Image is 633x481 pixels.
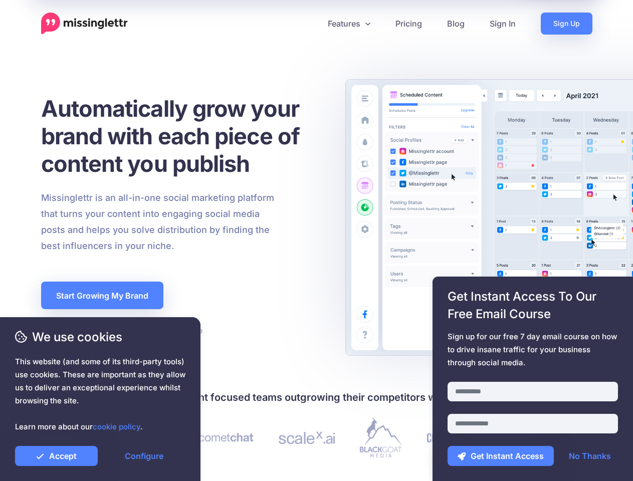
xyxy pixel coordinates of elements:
a: Start Growing My Brand [41,282,163,309]
span: This website (and some of its third-party tools) use cookies. These are important as they allow u... [15,355,185,433]
a: Configure [103,446,185,466]
h1: Automatically grow your brand with each piece of content you publish [41,95,324,177]
a: Blog [435,13,477,35]
a: No Thanks [559,446,621,466]
a: Features [315,13,383,35]
button: Get Instant Access [448,446,554,466]
span: Sign up for our free 7 day email course on how to drive insane traffic for your business through ... [448,330,618,369]
a: Sign Up [541,13,592,35]
h4: Join 30,000+ creators and content focused teams outgrowing their competitors with Missinglettr [41,389,592,405]
span: We use cookies [15,328,185,346]
span: Get Instant Access To Our Free Email Course [448,288,618,323]
a: Home [41,13,128,35]
a: cookie policy [93,422,140,431]
a: Accept [15,446,98,466]
a: Pricing [383,13,435,35]
a: Sign In [477,13,528,35]
p: Missinglettr is an all-in-one social marketing platform that turns your content into engaging soc... [41,190,275,254]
